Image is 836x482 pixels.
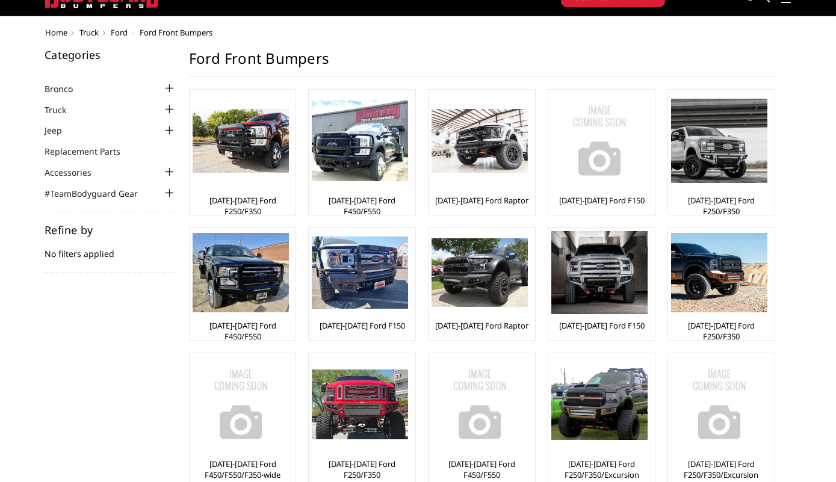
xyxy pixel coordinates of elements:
[45,224,177,235] h5: Refine by
[312,195,412,217] a: [DATE]-[DATE] Ford F450/F550
[671,356,772,453] a: No Image
[671,195,772,217] a: [DATE]-[DATE] Ford F250/F350
[45,187,153,200] a: #TeamBodyguard Gear
[193,459,293,480] a: [DATE]-[DATE] Ford F450/F550/F350-wide
[671,320,772,342] a: [DATE]-[DATE] Ford F250/F350
[193,195,293,217] a: [DATE]-[DATE] Ford F250/F350
[140,27,212,38] span: Ford Front Bumpers
[435,195,528,206] a: [DATE]-[DATE] Ford Raptor
[435,320,528,331] a: [DATE]-[DATE] Ford Raptor
[559,320,645,331] a: [DATE]-[DATE] Ford F150
[45,82,88,95] a: Bronco
[432,356,532,453] a: No Image
[671,356,767,453] img: No Image
[551,93,648,189] img: No Image
[45,27,67,38] a: Home
[45,49,177,60] h5: Categories
[193,356,289,453] img: No Image
[45,104,81,116] a: Truck
[432,356,528,453] img: No Image
[45,166,107,179] a: Accessories
[45,145,135,158] a: Replacement Parts
[79,27,99,38] a: Truck
[193,356,293,453] a: No Image
[551,93,652,189] a: No Image
[193,320,293,342] a: [DATE]-[DATE] Ford F450/F550
[320,320,405,331] a: [DATE]-[DATE] Ford F150
[45,224,177,273] div: No filters applied
[45,124,77,137] a: Jeep
[559,195,645,206] a: [DATE]-[DATE] Ford F150
[111,27,128,38] a: Ford
[189,49,776,77] h1: Ford Front Bumpers
[551,459,652,480] a: [DATE]-[DATE] Ford F250/F350/Excursion
[671,459,772,480] a: [DATE]-[DATE] Ford F250/F350/Excursion
[432,459,532,480] a: [DATE]-[DATE] Ford F450/F550
[312,459,412,480] a: [DATE]-[DATE] Ford F250/F350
